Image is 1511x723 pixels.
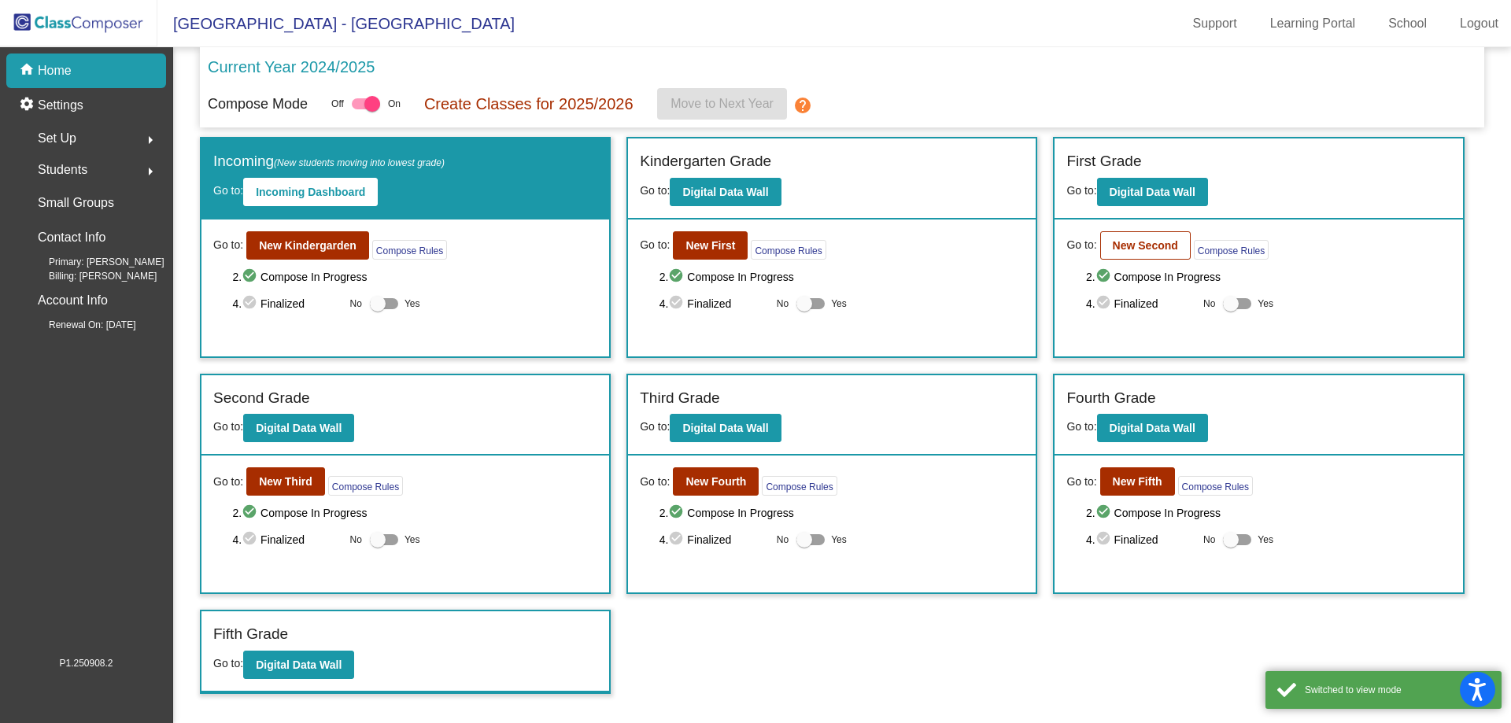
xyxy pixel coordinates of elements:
[668,530,687,549] mat-icon: check_circle
[328,476,403,496] button: Compose Rules
[1447,11,1511,36] a: Logout
[19,96,38,115] mat-icon: settings
[1258,11,1369,36] a: Learning Portal
[762,476,837,496] button: Compose Rules
[1086,530,1195,549] span: 4. Finalized
[1066,184,1096,197] span: Go to:
[1376,11,1439,36] a: School
[1095,504,1114,522] mat-icon: check_circle
[38,227,105,249] p: Contact Info
[1066,420,1096,433] span: Go to:
[1100,231,1191,260] button: New Second
[259,239,357,252] b: New Kindergarden
[668,504,687,522] mat-icon: check_circle
[1203,297,1215,311] span: No
[1178,476,1253,496] button: Compose Rules
[213,657,243,670] span: Go to:
[213,150,445,173] label: Incoming
[1097,414,1208,442] button: Digital Data Wall
[208,55,375,79] p: Current Year 2024/2025
[1097,178,1208,206] button: Digital Data Wall
[331,97,344,111] span: Off
[751,240,826,260] button: Compose Rules
[1066,150,1141,173] label: First Grade
[213,623,288,646] label: Fifth Grade
[232,267,597,286] span: 2. Compose In Progress
[213,387,310,410] label: Second Grade
[24,269,157,283] span: Billing: [PERSON_NAME]
[659,267,1025,286] span: 2. Compose In Progress
[350,297,362,311] span: No
[256,658,342,671] b: Digital Data Wall
[640,420,670,433] span: Go to:
[24,255,164,269] span: Primary: [PERSON_NAME]
[670,414,781,442] button: Digital Data Wall
[243,651,354,679] button: Digital Data Wall
[24,318,135,332] span: Renewal On: [DATE]
[350,533,362,547] span: No
[424,92,634,116] p: Create Classes for 2025/2026
[1086,267,1451,286] span: 2. Compose In Progress
[1113,239,1178,252] b: New Second
[232,504,597,522] span: 2. Compose In Progress
[1086,294,1195,313] span: 4. Finalized
[38,192,114,214] p: Small Groups
[1258,294,1273,313] span: Yes
[243,414,354,442] button: Digital Data Wall
[1066,474,1096,490] span: Go to:
[777,297,789,311] span: No
[213,237,243,253] span: Go to:
[659,530,769,549] span: 4. Finalized
[1086,504,1451,522] span: 2. Compose In Progress
[640,184,670,197] span: Go to:
[1258,530,1273,549] span: Yes
[246,231,369,260] button: New Kindergarden
[242,294,260,313] mat-icon: check_circle
[38,127,76,149] span: Set Up
[793,96,812,115] mat-icon: help
[685,239,735,252] b: New First
[831,294,847,313] span: Yes
[19,61,38,80] mat-icon: home
[1305,683,1490,697] div: Switched to view mode
[157,11,515,36] span: [GEOGRAPHIC_DATA] - [GEOGRAPHIC_DATA]
[685,475,746,488] b: New Fourth
[668,267,687,286] mat-icon: check_circle
[38,159,87,181] span: Students
[1095,294,1114,313] mat-icon: check_circle
[1066,237,1096,253] span: Go to:
[259,475,312,488] b: New Third
[232,530,342,549] span: 4. Finalized
[682,422,768,434] b: Digital Data Wall
[668,294,687,313] mat-icon: check_circle
[242,267,260,286] mat-icon: check_circle
[640,237,670,253] span: Go to:
[38,96,83,115] p: Settings
[670,178,781,206] button: Digital Data Wall
[673,467,759,496] button: New Fourth
[640,387,719,410] label: Third Grade
[1100,467,1175,496] button: New Fifth
[246,467,325,496] button: New Third
[777,533,789,547] span: No
[38,61,72,80] p: Home
[208,94,308,115] p: Compose Mode
[640,474,670,490] span: Go to:
[673,231,748,260] button: New First
[659,294,769,313] span: 4. Finalized
[1066,387,1155,410] label: Fourth Grade
[256,186,365,198] b: Incoming Dashboard
[1180,11,1250,36] a: Support
[682,186,768,198] b: Digital Data Wall
[38,290,108,312] p: Account Info
[1194,240,1269,260] button: Compose Rules
[1203,533,1215,547] span: No
[405,294,420,313] span: Yes
[640,150,771,173] label: Kindergarten Grade
[256,422,342,434] b: Digital Data Wall
[213,184,243,197] span: Go to:
[243,178,378,206] button: Incoming Dashboard
[213,474,243,490] span: Go to:
[213,420,243,433] span: Go to:
[372,240,447,260] button: Compose Rules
